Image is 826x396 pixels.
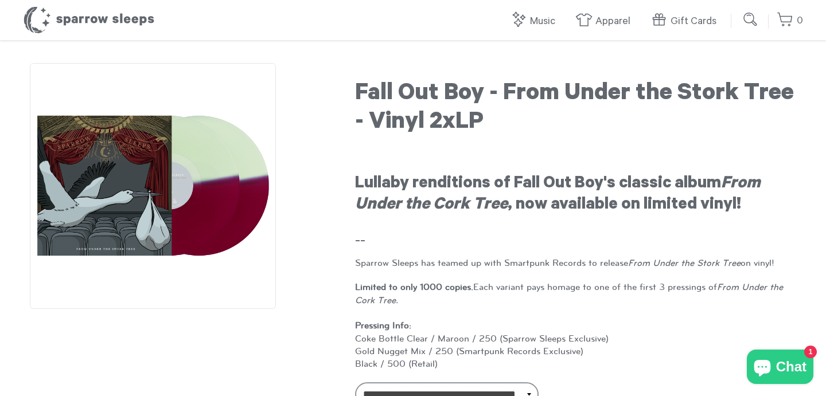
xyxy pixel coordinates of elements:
span: Sparrow Sleeps has teamed up with Smartpunk Records to release on vinyl! [355,258,774,268]
em: From Under the Stork Tree [628,258,741,268]
input: Submit [739,8,762,31]
a: Smartpunk Records Exclusive [459,346,580,356]
a: Apparel [575,9,636,34]
em: From Under the Cork Tree. [355,282,783,304]
h1: Fall Out Boy - From Under the Stork Tree - Vinyl 2xLP [355,81,796,138]
a: Retail [411,359,435,368]
inbox-online-store-chat: Shopify online store chat [743,350,817,387]
a: Gift Cards [650,9,722,34]
em: From Under the Cork Tree [355,175,761,215]
strong: Lullaby renditions of Fall Out Boy's classic album , now available on limited vinyl! [355,175,761,215]
a: 0 [777,9,803,33]
strong: Limited to only 1000 copies. [355,282,473,292]
strong: Pressing Info: [355,320,411,330]
span: Each variant pays homage to one of the first 3 pressings of Coke Bottle Clear / Maroon / 250 (Spa... [355,282,783,368]
img: Fall Out Boy - From Under the Stork Tree - Vinyl 2xLP [30,63,276,309]
h1: Sparrow Sleeps [23,6,155,34]
a: Music [510,9,561,34]
h3: -- [355,233,796,252]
